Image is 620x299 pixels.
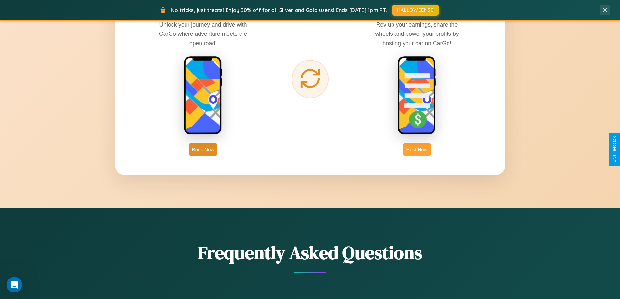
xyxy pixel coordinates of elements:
[397,56,436,135] img: host phone
[189,143,217,156] button: Book Now
[403,143,431,156] button: Host Now
[368,20,466,48] p: Rev up your earnings, share the wheels and power your profits by hosting your car on CarGo!
[184,56,223,135] img: rent phone
[612,136,617,163] div: Give Feedback
[171,7,387,13] span: No tricks, just treats! Enjoy 30% off for all Silver and Gold users! Ends [DATE] 1pm PT.
[392,5,439,16] button: HALLOWEEN30
[115,240,505,265] h2: Frequently Asked Questions
[7,277,22,292] iframe: Intercom live chat
[154,20,252,48] p: Unlock your journey and drive with CarGo where adventure meets the open road!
